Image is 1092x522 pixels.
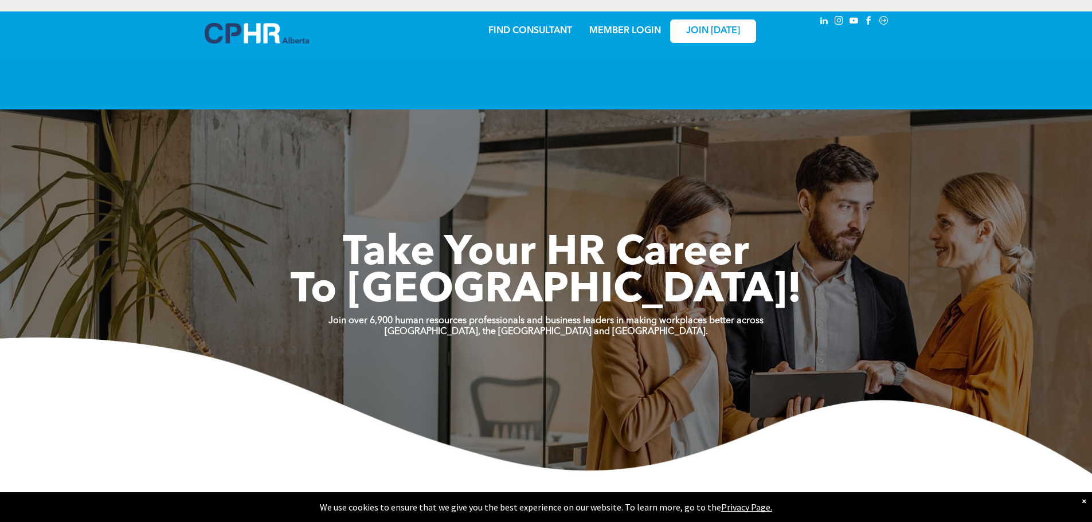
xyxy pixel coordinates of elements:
[205,23,309,44] img: A blue and white logo for cp alberta
[670,19,756,43] a: JOIN [DATE]
[1082,495,1086,507] div: Dismiss notification
[848,14,860,30] a: youtube
[818,14,831,30] a: linkedin
[686,26,740,37] span: JOIN [DATE]
[589,26,661,36] a: MEMBER LOGIN
[863,14,875,30] a: facebook
[833,14,846,30] a: instagram
[385,327,708,336] strong: [GEOGRAPHIC_DATA], the [GEOGRAPHIC_DATA] and [GEOGRAPHIC_DATA].
[328,316,764,325] strong: Join over 6,900 human resources professionals and business leaders in making workplaces better ac...
[343,233,749,274] span: Take Your HR Career
[721,501,772,513] a: Privacy Page.
[488,26,572,36] a: FIND CONSULTANT
[291,270,802,312] span: To [GEOGRAPHIC_DATA]!
[878,14,890,30] a: Social network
